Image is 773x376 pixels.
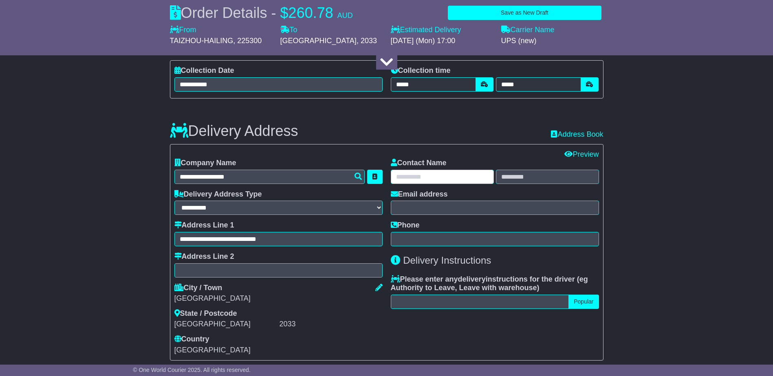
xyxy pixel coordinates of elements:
[170,123,298,139] h3: Delivery Address
[391,275,599,293] label: Please enter any instructions for the driver ( )
[458,275,486,283] span: delivery
[174,159,236,168] label: Company Name
[280,37,357,45] span: [GEOGRAPHIC_DATA]
[174,294,383,303] div: [GEOGRAPHIC_DATA]
[357,37,377,45] span: , 2033
[280,4,288,21] span: $
[391,159,447,168] label: Contact Name
[280,26,297,35] label: To
[280,320,383,329] div: 2033
[288,4,333,21] span: 260.78
[501,37,603,46] div: UPS (new)
[174,190,262,199] label: Delivery Address Type
[391,66,451,75] label: Collection time
[233,37,262,45] span: , 225300
[174,66,234,75] label: Collection Date
[391,190,448,199] label: Email address
[174,221,234,230] label: Address Line 1
[391,275,588,292] span: eg Authority to Leave, Leave with warehouse
[174,335,209,344] label: Country
[170,4,353,22] div: Order Details -
[170,26,196,35] label: From
[501,26,555,35] label: Carrier Name
[174,309,237,318] label: State / Postcode
[551,130,603,138] a: Address Book
[133,367,251,373] span: © One World Courier 2025. All rights reserved.
[391,221,420,230] label: Phone
[337,11,353,20] span: AUD
[391,37,493,46] div: [DATE] (Mon) 17:00
[564,150,599,158] a: Preview
[448,6,601,20] button: Save as New Draft
[174,252,234,261] label: Address Line 2
[403,255,491,266] span: Delivery Instructions
[391,26,493,35] label: Estimated Delivery
[174,284,222,293] label: City / Town
[568,295,599,309] button: Popular
[174,346,251,354] span: [GEOGRAPHIC_DATA]
[174,320,277,329] div: [GEOGRAPHIC_DATA]
[170,37,233,45] span: TAIZHOU-HAILING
